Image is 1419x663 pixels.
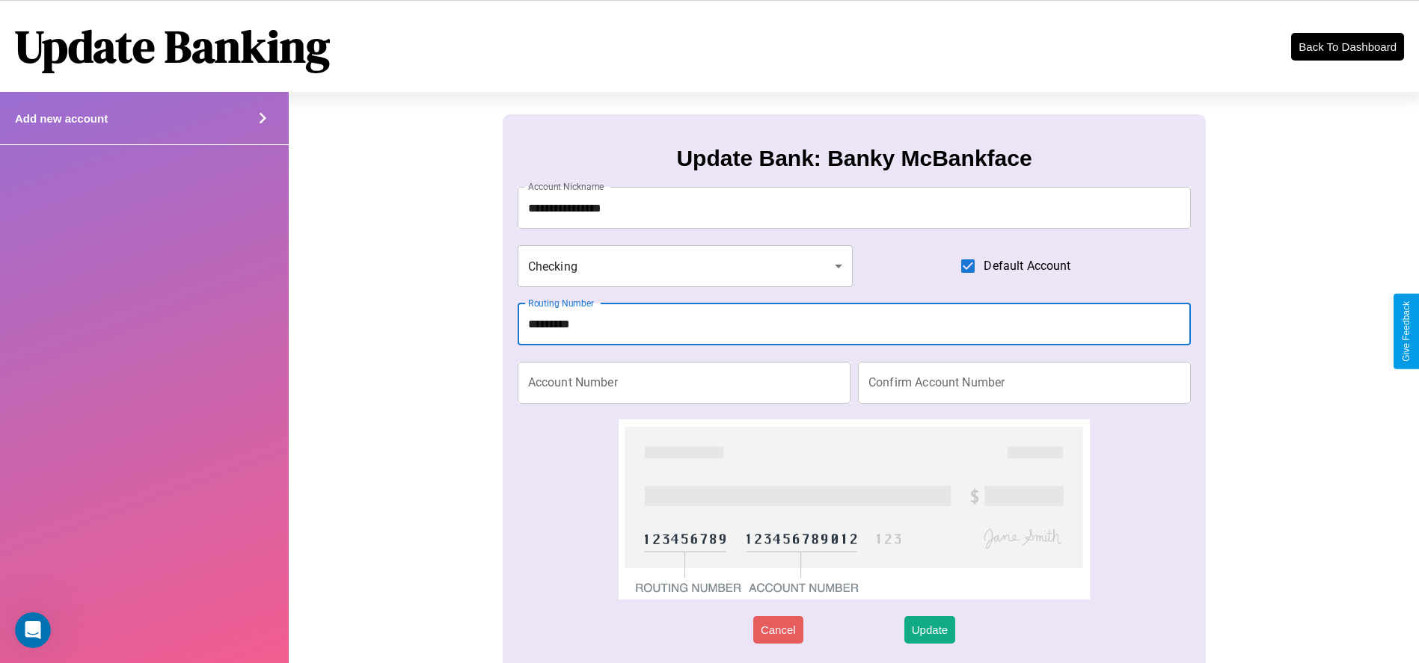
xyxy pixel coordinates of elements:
h4: Add new account [15,112,108,125]
button: Update [904,616,955,644]
div: Give Feedback [1401,301,1412,362]
button: Cancel [753,616,803,644]
button: Back To Dashboard [1291,33,1404,61]
label: Account Nickname [528,180,604,193]
span: Default Account [984,257,1070,275]
h3: Update Bank: Banky McBankface [676,146,1032,171]
div: Checking [518,245,853,287]
h1: Update Banking [15,16,330,77]
img: check [619,419,1091,599]
label: Routing Number [528,297,594,309]
iframe: Intercom live chat [15,612,51,648]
